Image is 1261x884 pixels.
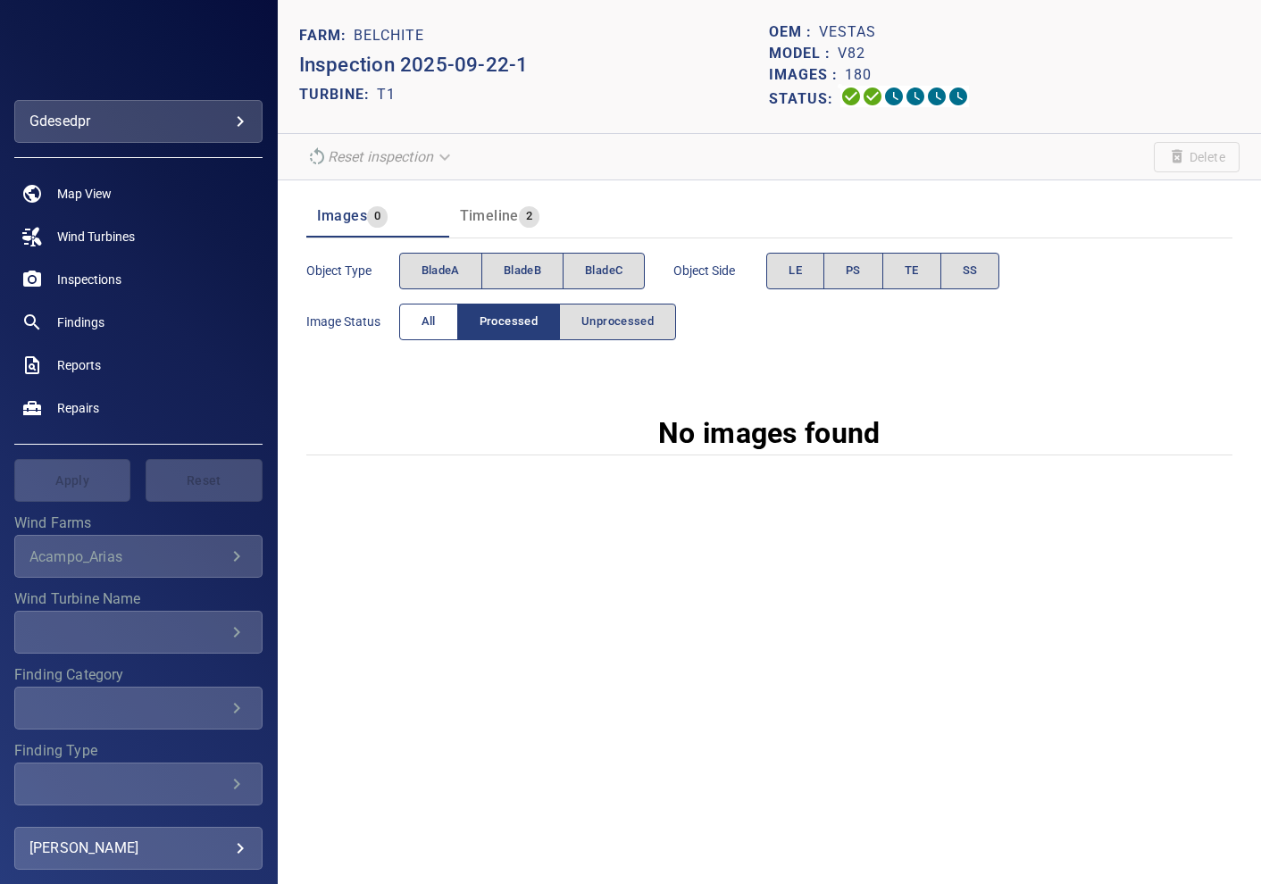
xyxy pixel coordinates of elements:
label: Wind Farms [14,516,263,530]
span: Object Side [673,262,766,279]
p: Images : [769,64,845,86]
span: bladeB [504,261,541,281]
span: TE [905,261,919,281]
span: Map View [57,185,112,203]
p: Belchite [354,25,424,46]
button: bladeC [563,253,645,289]
a: repairs noActive [14,387,263,429]
span: Timeline [460,207,519,224]
span: Object type [306,262,399,279]
span: Inspections [57,271,121,288]
em: Reset inspection [328,148,433,165]
p: TURBINE: [299,84,377,105]
span: Findings [57,313,104,331]
a: findings noActive [14,301,263,344]
p: 180 [845,64,872,86]
span: bladeC [585,261,622,281]
div: Finding Category [14,687,263,730]
label: Wind Turbine Name [14,592,263,606]
a: reports noActive [14,344,263,387]
div: Wind Farms [14,535,263,578]
svg: Data Formatted 100% [862,86,883,107]
img: gdesedpr-logo [91,45,185,63]
span: LE [789,261,802,281]
div: Wind Turbine Name [14,611,263,654]
p: Inspection 2025-09-22-1 [299,50,770,80]
p: Vestas [819,21,876,43]
a: windturbines noActive [14,215,263,258]
span: Unprocessed [581,312,654,332]
div: Unable to reset the inspection due to your user permissions [299,141,462,172]
svg: Matching 0% [926,86,948,107]
span: PS [846,261,861,281]
div: Reset inspection [299,141,462,172]
p: V82 [838,43,865,64]
div: objectSide [766,253,999,289]
div: imageStatus [399,304,677,340]
span: 2 [519,206,539,227]
button: SS [940,253,1000,289]
button: bladeB [481,253,564,289]
svg: Uploading 100% [840,86,862,107]
div: gdesedpr [14,100,263,143]
div: Acampo_Arias [29,548,226,565]
button: Unprocessed [559,304,676,340]
button: TE [882,253,941,289]
span: SS [963,261,978,281]
p: Model : [769,43,838,64]
span: Processed [480,312,538,332]
p: T1 [377,84,396,105]
button: PS [823,253,883,289]
label: Finding Category [14,668,263,682]
span: Images [317,207,367,224]
p: Status: [769,86,840,112]
span: All [422,312,436,332]
svg: Selecting 0% [883,86,905,107]
a: inspections noActive [14,258,263,301]
svg: ML Processing 0% [905,86,926,107]
div: [PERSON_NAME] [29,834,247,863]
span: Unable to delete the inspection due to your user permissions [1154,142,1240,172]
span: bladeA [422,261,460,281]
span: Image Status [306,313,399,330]
p: FARM: [299,25,354,46]
p: No images found [658,412,881,455]
span: 0 [367,206,388,227]
button: LE [766,253,824,289]
a: map noActive [14,172,263,215]
span: Repairs [57,399,99,417]
p: OEM : [769,21,819,43]
button: Processed [457,304,560,340]
span: Reports [57,356,101,374]
span: Wind Turbines [57,228,135,246]
label: Finding Type [14,744,263,758]
button: All [399,304,458,340]
div: objectType [399,253,646,289]
button: bladeA [399,253,482,289]
div: gdesedpr [29,107,247,136]
svg: Classification 0% [948,86,969,107]
div: Finding Type [14,763,263,805]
